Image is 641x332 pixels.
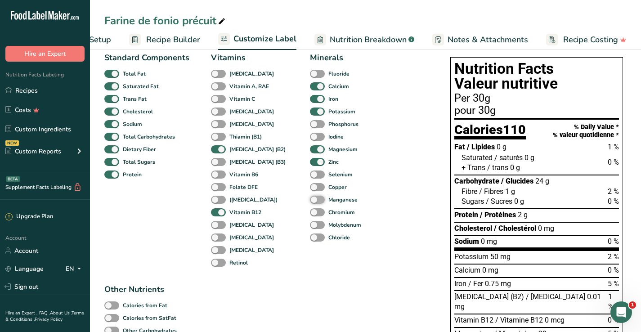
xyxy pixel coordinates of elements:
span: 0 g [524,153,534,162]
b: [MEDICAL_DATA] [229,108,274,116]
div: EN [66,263,85,274]
span: 0 mg [481,237,497,246]
b: Potassium [328,108,355,116]
div: Standard Components [104,52,189,64]
b: Molybdenum [328,221,361,229]
b: Selenium [328,170,353,179]
a: Nutrition Breakdown [314,30,414,50]
div: Per 30g [454,93,619,104]
a: Terms & Conditions . [5,310,84,323]
span: Iron [454,279,466,288]
span: / [MEDICAL_DATA] [526,292,585,301]
b: Fluoride [328,70,350,78]
span: 2 % [608,187,619,196]
b: Vitamin C [229,95,255,103]
span: 5 % [608,279,619,288]
b: Thiamin (B1) [229,133,262,141]
span: / Vitamine B12 [495,316,543,324]
a: About Us . [50,310,72,316]
a: Recipe Builder [129,30,200,50]
b: Calories from Fat [123,301,167,310]
b: Phosphorus [328,120,359,128]
span: 0 % [608,197,619,206]
div: Farine de fonio précuit [104,13,227,29]
b: Zinc [328,158,339,166]
b: Vitamin B6 [229,170,258,179]
b: Calories from SatFat [123,314,176,322]
a: Recipe Costing [546,30,627,50]
b: [MEDICAL_DATA] (B2) [229,145,286,153]
span: / Sucres [486,197,512,206]
span: Recipe Costing [563,34,618,46]
span: 0 mg [482,266,498,274]
b: Calcium [328,82,349,90]
b: Manganese [328,196,358,204]
iframe: Intercom live chat [610,301,632,323]
span: / Fer [468,279,483,288]
span: Notes & Attachments [448,34,528,46]
span: 1 g [505,187,515,196]
span: Carbohydrate [454,177,499,185]
span: 0 % [608,266,619,274]
span: / saturés [494,153,523,162]
span: Saturated [462,153,493,162]
span: 0 mcg [545,316,565,324]
span: Cholesterol [454,224,492,233]
span: Fibre [462,187,477,196]
div: % Daily Value * % valeur quotidienne * [553,123,619,139]
b: [MEDICAL_DATA] (B3) [229,158,286,166]
b: Total Fat [123,70,146,78]
span: 0 % [608,237,619,246]
span: Sugars [462,197,484,206]
div: Vitamins [211,52,288,64]
b: Iodine [328,133,344,141]
span: / Fibres [479,187,503,196]
span: 0 % [608,316,619,324]
span: 110 [503,122,526,137]
b: Cholesterol [123,108,153,116]
span: 2 g [518,211,528,219]
div: Minerals [310,52,364,64]
span: 0 mg [538,224,554,233]
span: 0.75 mg [485,279,511,288]
span: Nutrition Breakdown [330,34,407,46]
b: [MEDICAL_DATA] [229,246,274,254]
span: 24 g [535,177,549,185]
h1: Nutrition Facts Valeur nutritive [454,61,619,91]
span: Recipe Builder [146,34,200,46]
a: Hire an Expert . [5,310,37,316]
span: / Glucides [501,177,533,185]
span: Protein [454,211,478,219]
b: Trans Fat [123,95,147,103]
b: Chromium [328,208,355,216]
b: Dietary Fiber [123,145,156,153]
span: 0 % [608,158,619,166]
span: 1 % [608,143,619,151]
div: pour 30g [454,105,619,116]
b: Total Sugars [123,158,155,166]
span: 50 mg [490,252,511,261]
span: 2 % [608,252,619,261]
b: Chloride [328,233,350,242]
a: Language [5,261,44,277]
span: Fat [454,143,465,151]
b: Folate DFE [229,183,258,191]
span: / Lipides [467,143,495,151]
span: 0 g [497,143,507,151]
span: Vitamin B12 [454,316,493,324]
b: Vitamin A, RAE [229,82,269,90]
b: Copper [328,183,347,191]
span: / trans [487,163,508,172]
button: Hire an Expert [5,46,85,62]
b: [MEDICAL_DATA] [229,120,274,128]
span: Potassium [454,252,489,261]
span: Sodium [454,237,479,246]
span: 0 g [514,197,524,206]
b: [MEDICAL_DATA] [229,221,274,229]
span: Customize Label [233,33,296,45]
span: Calcium [454,266,480,274]
a: Customize Label [218,29,296,50]
span: / Protéines [480,211,516,219]
b: Retinol [229,259,248,267]
div: Other Nutrients [104,283,181,296]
